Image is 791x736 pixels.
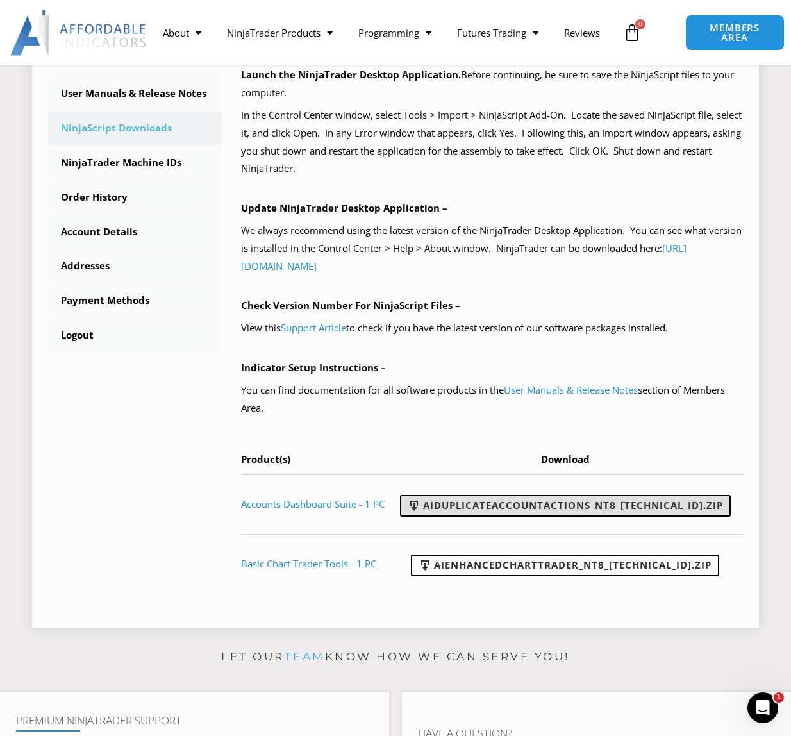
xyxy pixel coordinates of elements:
[400,495,731,517] a: AIDuplicateAccountActions_NT8_[TECHNICAL_ID].zip
[48,146,222,180] a: NinjaTrader Machine IDs
[699,23,771,42] span: MEMBERS AREA
[48,319,222,352] a: Logout
[10,10,148,56] img: LogoAI | Affordable Indicators – NinjaTrader
[444,18,551,47] a: Futures Trading
[16,714,373,727] h4: Premium NinjaTrader Support
[150,18,214,47] a: About
[48,249,222,283] a: Addresses
[541,453,590,465] span: Download
[281,321,346,334] a: Support Article
[635,19,645,29] span: 0
[241,222,743,276] p: We always recommend using the latest version of the NinjaTrader Desktop Application. You can see ...
[241,242,687,272] a: [URL][DOMAIN_NAME]
[241,66,743,102] p: Before continuing, be sure to save the NinjaScript files to your computer.
[241,201,447,214] b: Update NinjaTrader Desktop Application –
[285,650,325,663] a: team
[604,14,660,51] a: 0
[241,498,385,510] a: Accounts Dashboard Suite - 1 PC
[214,18,346,47] a: NinjaTrader Products
[241,106,743,178] p: In the Control Center window, select Tools > Import > NinjaScript Add-On. Locate the saved NinjaS...
[150,18,617,47] nav: Menu
[48,112,222,145] a: NinjaScript Downloads
[48,77,222,110] a: User Manuals & Release Notes
[241,68,461,81] b: Launch the NinjaTrader Desktop Application.
[241,557,376,570] a: Basic Chart Trader Tools - 1 PC
[48,215,222,249] a: Account Details
[48,42,222,352] nav: Account pages
[241,381,743,417] p: You can find documentation for all software products in the section of Members Area.
[241,299,460,312] b: Check Version Number For NinjaScript Files –
[504,383,638,396] a: User Manuals & Release Notes
[241,453,290,465] span: Product(s)
[747,692,778,723] iframe: Intercom live chat
[346,18,444,47] a: Programming
[48,181,222,214] a: Order History
[241,319,743,337] p: View this to check if you have the latest version of our software packages installed.
[685,15,785,51] a: MEMBERS AREA
[551,18,613,47] a: Reviews
[411,555,719,576] a: AIEnhancedChartTrader_NT8_[TECHNICAL_ID].zip
[774,692,784,703] span: 1
[241,361,386,374] b: Indicator Setup Instructions –
[48,284,222,317] a: Payment Methods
